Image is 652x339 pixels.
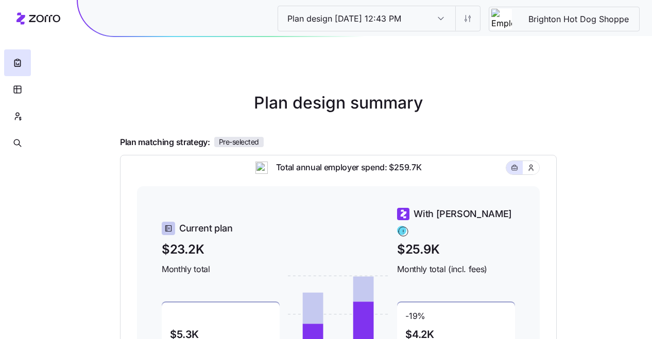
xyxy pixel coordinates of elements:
span: Brighton Hot Dog Shoppe [520,13,637,26]
span: -19 % [405,311,425,327]
span: Plan matching strategy: [120,136,210,149]
span: Pre-selected [219,137,259,147]
span: Monthly total [162,263,280,276]
span: With [PERSON_NAME] [414,207,512,221]
span: Total annual employer spend: $259.7K [268,161,421,174]
button: Settings [455,6,480,31]
span: $25.9K [397,240,515,259]
span: $23.2K [162,240,280,259]
span: Current plan [179,221,233,236]
h1: Plan design summary [120,91,557,115]
img: ai-icon.png [255,162,268,174]
img: Employer logo [491,9,512,29]
span: Monthly total (incl. fees) [397,263,515,276]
